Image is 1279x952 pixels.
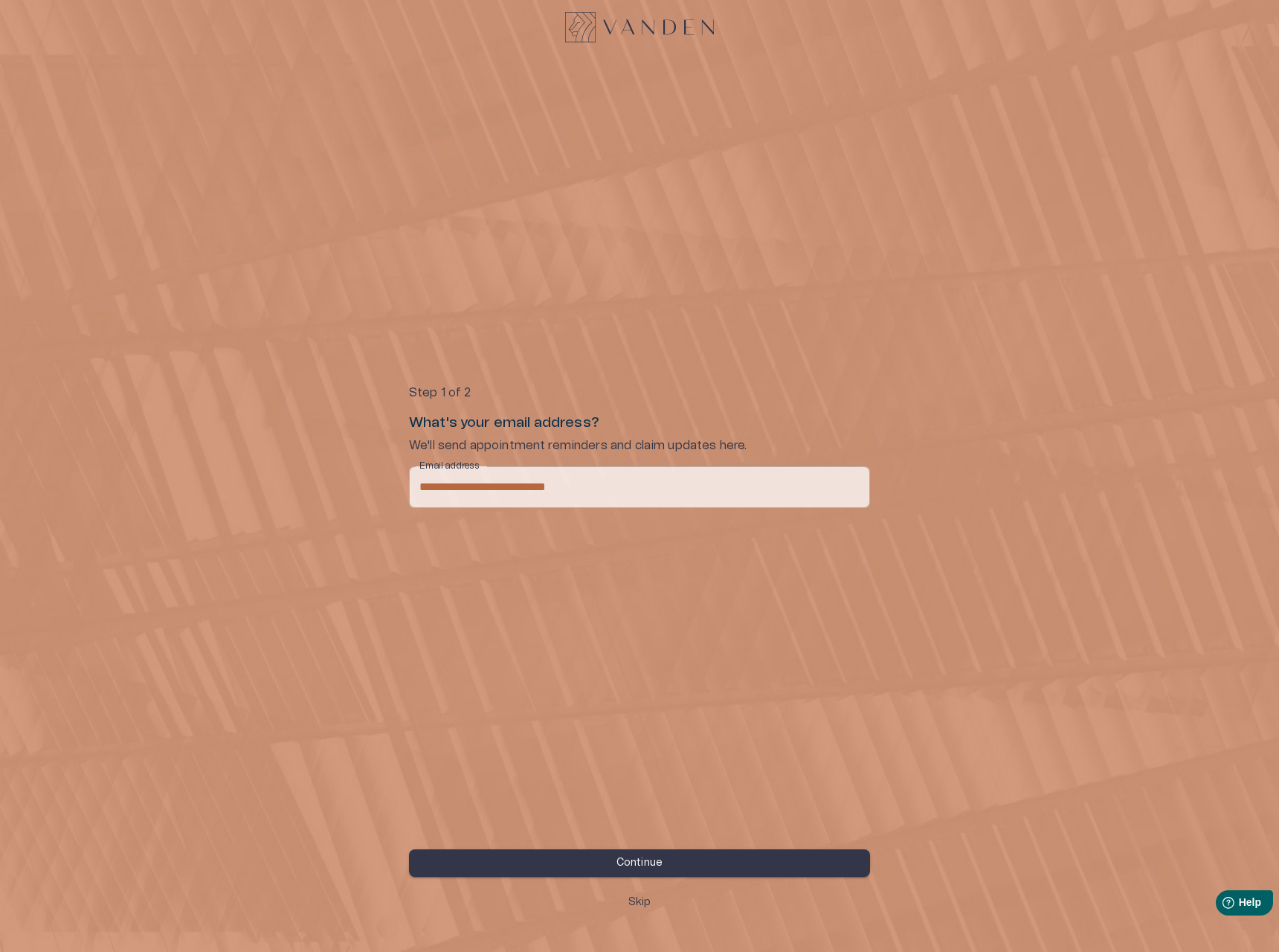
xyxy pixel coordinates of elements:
[616,855,663,871] p: Continue
[409,437,870,454] p: We'll send appointment reminders and claim updates here.
[409,889,870,916] button: Skip
[409,849,870,877] button: Continue
[628,895,651,910] p: Skip
[409,414,870,434] h6: What's your email address?
[419,460,480,472] label: Email address
[409,384,870,402] p: Step 1 of 2
[1163,884,1279,926] iframe: Help widget launcher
